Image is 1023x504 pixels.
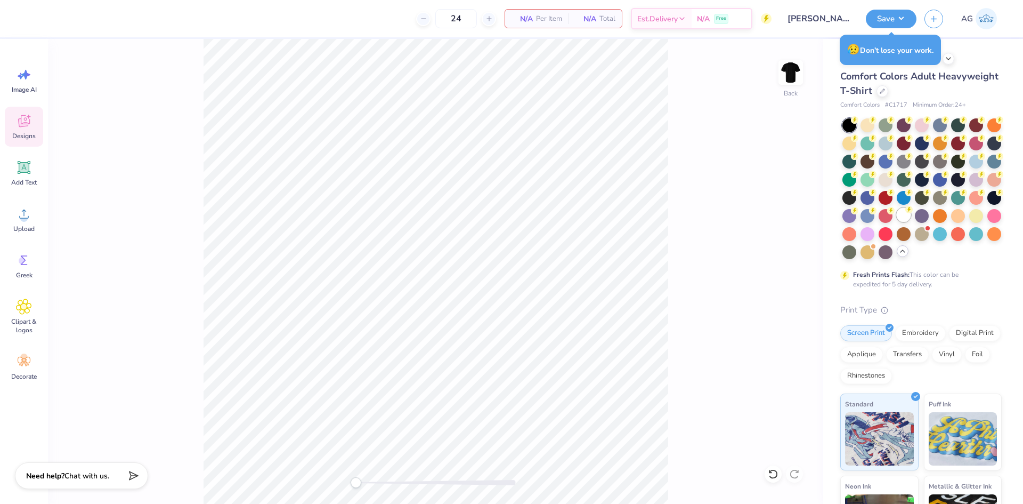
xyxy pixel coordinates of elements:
span: Upload [13,225,35,233]
span: Metallic & Glitter Ink [929,481,992,492]
span: N/A [697,13,710,25]
img: Aljosh Eyron Garcia [976,8,997,29]
span: 😥 [847,43,860,57]
span: Image AI [12,85,37,94]
span: Comfort Colors [840,101,880,110]
span: Per Item [536,13,562,25]
img: Puff Ink [929,412,997,466]
div: Back [784,89,798,98]
strong: Need help? [26,471,64,481]
span: Chat with us. [64,471,109,481]
span: Minimum Order: 24 + [913,101,966,110]
span: Standard [845,398,873,410]
div: Embroidery [895,325,946,341]
a: AG [956,8,1002,29]
span: Designs [12,132,36,140]
span: Clipart & logos [6,317,42,334]
img: Back [780,62,801,83]
span: Total [599,13,615,25]
div: Screen Print [840,325,892,341]
span: Greek [16,271,33,279]
div: Foil [965,347,990,363]
span: # C1717 [885,101,907,110]
span: Puff Ink [929,398,951,410]
span: AG [961,13,973,25]
span: Comfort Colors Adult Heavyweight T-Shirt [840,70,998,97]
span: Neon Ink [845,481,871,492]
span: N/A [511,13,533,25]
div: Vinyl [932,347,962,363]
input: – – [435,9,477,28]
span: N/A [575,13,596,25]
span: Est. Delivery [637,13,678,25]
strong: Fresh Prints Flash: [853,270,910,279]
span: Free [716,15,726,22]
button: Save [866,10,916,28]
input: Untitled Design [780,8,858,29]
div: Digital Print [949,325,1001,341]
span: Decorate [11,372,37,381]
div: Accessibility label [351,477,361,488]
div: Don’t lose your work. [840,35,941,65]
div: Print Type [840,304,1002,316]
div: Transfers [886,347,929,363]
div: Applique [840,347,883,363]
div: Rhinestones [840,368,892,384]
div: This color can be expedited for 5 day delivery. [853,270,984,289]
img: Standard [845,412,914,466]
span: Add Text [11,178,37,187]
